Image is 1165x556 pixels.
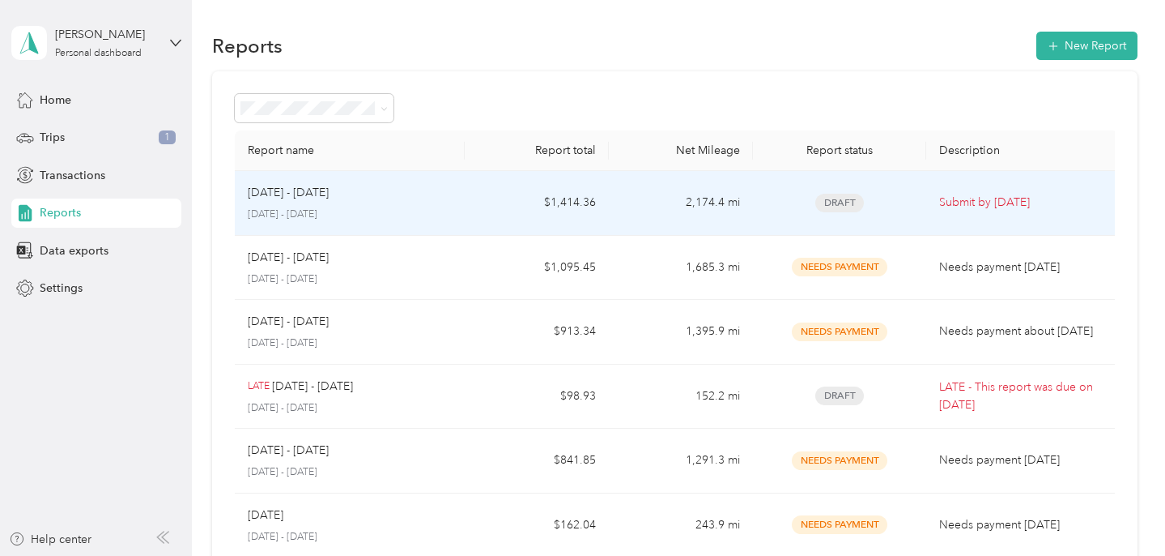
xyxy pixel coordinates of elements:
[159,130,176,145] span: 1
[1036,32,1137,60] button: New Report
[1074,465,1165,556] iframe: Everlance-gr Chat Button Frame
[40,242,108,259] span: Data exports
[792,258,887,276] span: Needs Payment
[815,194,864,212] span: Draft
[792,323,887,341] span: Needs Payment
[235,130,466,171] th: Report name
[248,336,453,351] p: [DATE] - [DATE]
[939,516,1105,534] p: Needs payment [DATE]
[465,300,609,365] td: $913.34
[465,365,609,430] td: $98.93
[212,37,283,54] h1: Reports
[609,300,753,365] td: 1,395.9 mi
[792,515,887,534] span: Needs Payment
[926,130,1118,171] th: Description
[939,451,1105,469] p: Needs payment [DATE]
[55,26,156,43] div: [PERSON_NAME]
[815,387,864,405] span: Draft
[40,280,83,297] span: Settings
[55,49,142,58] div: Personal dashboard
[40,92,71,109] span: Home
[248,249,329,267] p: [DATE] - [DATE]
[465,130,609,171] th: Report total
[609,130,753,171] th: Net Mileage
[766,143,913,157] div: Report status
[248,507,283,524] p: [DATE]
[465,236,609,301] td: $1,095.45
[248,184,329,202] p: [DATE] - [DATE]
[939,379,1105,414] p: LATE - This report was due on [DATE]
[465,171,609,236] td: $1,414.36
[792,451,887,470] span: Needs Payment
[248,379,270,394] p: LATE
[248,207,453,222] p: [DATE] - [DATE]
[248,465,453,480] p: [DATE] - [DATE]
[939,259,1105,276] p: Needs payment [DATE]
[40,167,105,184] span: Transactions
[248,401,453,416] p: [DATE] - [DATE]
[609,236,753,301] td: 1,685.3 mi
[248,530,453,545] p: [DATE] - [DATE]
[609,429,753,494] td: 1,291.3 mi
[939,194,1105,212] p: Submit by [DATE]
[609,171,753,236] td: 2,174.4 mi
[248,313,329,331] p: [DATE] - [DATE]
[248,442,329,460] p: [DATE] - [DATE]
[939,323,1105,340] p: Needs payment about [DATE]
[465,429,609,494] td: $841.85
[40,129,65,146] span: Trips
[9,531,91,548] button: Help center
[272,378,353,396] p: [DATE] - [DATE]
[609,365,753,430] td: 152.2 mi
[40,204,81,221] span: Reports
[248,272,453,287] p: [DATE] - [DATE]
